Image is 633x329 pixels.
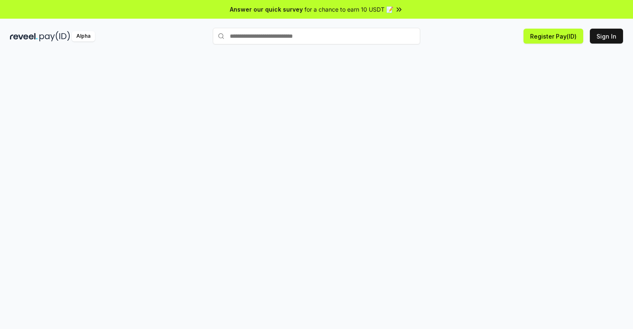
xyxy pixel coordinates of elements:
[230,5,303,14] span: Answer our quick survey
[72,31,95,41] div: Alpha
[523,29,583,44] button: Register Pay(ID)
[39,31,70,41] img: pay_id
[590,29,623,44] button: Sign In
[10,31,38,41] img: reveel_dark
[304,5,393,14] span: for a chance to earn 10 USDT 📝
